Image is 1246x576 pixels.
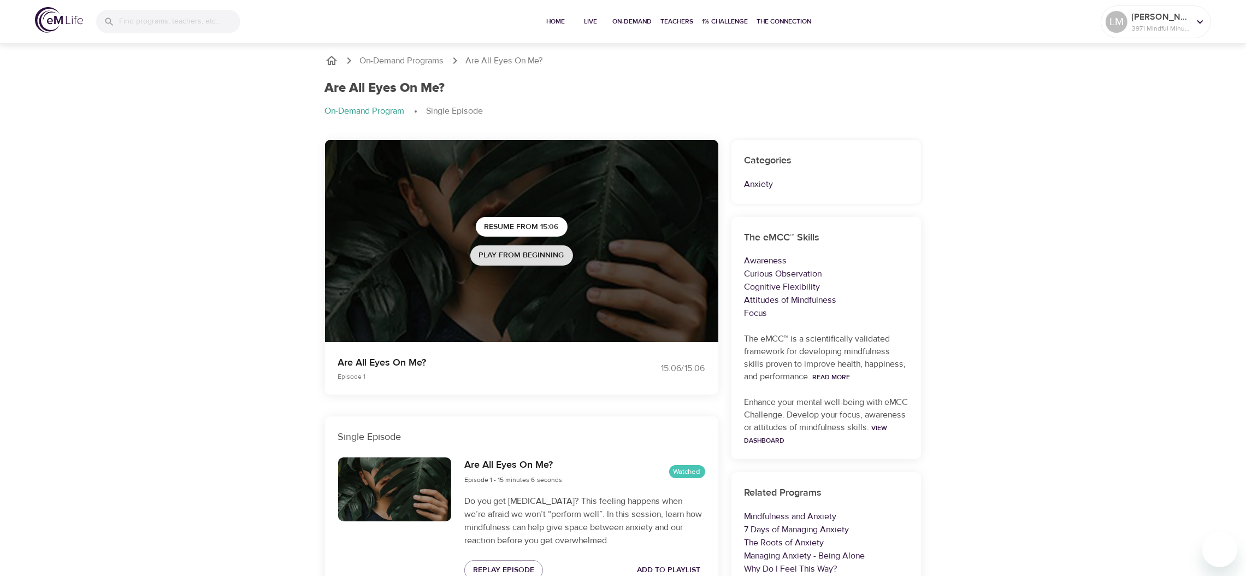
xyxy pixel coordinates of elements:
[745,537,824,548] a: The Roots of Anxiety
[1106,11,1127,33] div: LM
[476,217,568,237] button: Resume from 15:06
[35,7,83,33] img: logo
[745,511,837,522] a: Mindfulness and Anxiety
[1132,23,1190,33] p: 3971 Mindful Minutes
[745,254,908,267] p: Awareness
[479,249,564,262] span: Play from beginning
[745,563,838,574] a: Why Do I Feel This Way?
[613,16,652,27] span: On-Demand
[466,55,544,67] p: Are All Eyes On Me?
[669,467,705,477] span: Watched
[745,550,865,561] a: Managing Anxiety - Being Alone
[338,355,610,370] p: Are All Eyes On Me?
[661,16,694,27] span: Teachers
[702,16,748,27] span: 1% Challenge
[325,105,922,118] nav: breadcrumb
[745,178,908,191] p: Anxiety
[464,457,562,473] h6: Are All Eyes On Me?
[578,16,604,27] span: Live
[745,230,908,246] h6: The eMCC™ Skills
[745,307,908,320] p: Focus
[338,430,705,444] p: Single Episode
[325,80,445,96] h1: Are All Eyes On Me?
[623,362,705,375] div: 15:06 / 15:06
[543,16,569,27] span: Home
[745,424,888,445] a: View Dashboard
[360,55,444,67] a: On-Demand Programs
[745,485,908,501] h6: Related Programs
[745,396,908,446] p: Enhance your mental well-being with eMCC Challenge. Develop your focus, awareness or attitudes of...
[464,495,705,547] p: Do you get [MEDICAL_DATA]? This feeling happens when we’re afraid we won’t “perform well”. In thi...
[1132,10,1190,23] p: [PERSON_NAME]
[464,475,562,484] span: Episode 1 - 15 minutes 6 seconds
[325,54,922,67] nav: breadcrumb
[338,372,610,381] p: Episode 1
[745,293,908,307] p: Attitudes of Mindfulness
[813,373,851,381] a: Read More
[427,105,483,117] p: Single Episode
[745,280,908,293] p: Cognitive Flexibility
[745,267,908,280] p: Curious Observation
[757,16,812,27] span: The Connection
[745,333,908,383] p: The eMCC™ is a scientifically validated framework for developing mindfulness skills proven to imp...
[485,220,559,234] span: Resume from 15:06
[325,105,405,117] p: On-Demand Program
[745,524,849,535] a: 7 Days of Managing Anxiety
[470,245,573,266] button: Play from beginning
[745,153,908,169] h6: Categories
[119,10,240,33] input: Find programs, teachers, etc...
[1202,532,1237,567] iframe: Button to launch messaging window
